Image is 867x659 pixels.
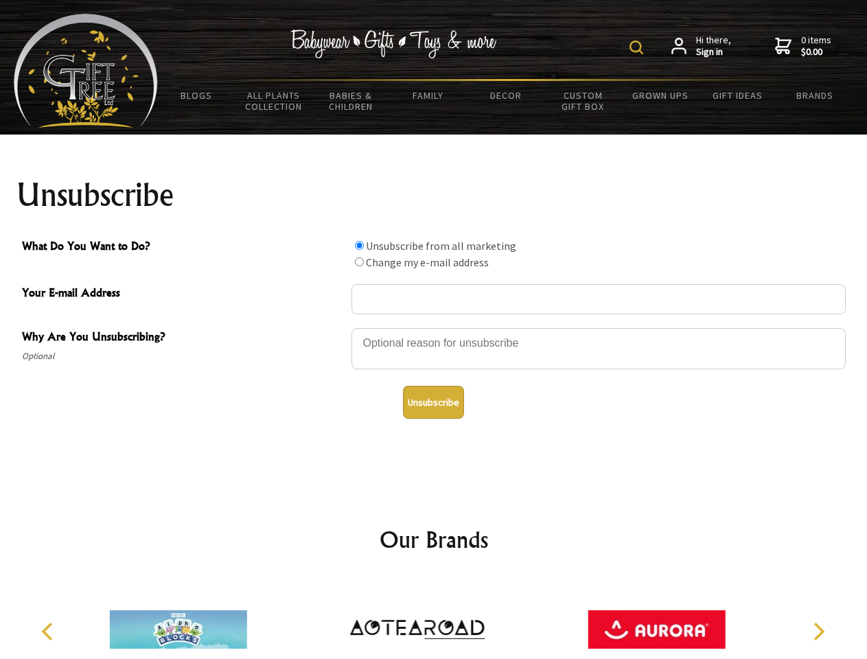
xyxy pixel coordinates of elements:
[699,81,776,110] a: Gift Ideas
[291,30,497,58] img: Babywear - Gifts - Toys & more
[351,328,846,369] textarea: Why Are You Unsubscribing?
[27,523,840,556] h2: Our Brands
[158,81,235,110] a: BLOGS
[16,178,851,211] h1: Unsubscribe
[235,81,313,121] a: All Plants Collection
[366,255,489,269] label: Change my e-mail address
[34,616,65,647] button: Previous
[544,81,622,121] a: Custom Gift Box
[621,81,699,110] a: Grown Ups
[22,328,345,348] span: Why Are You Unsubscribing?
[671,34,731,58] a: Hi there,Sign in
[403,386,464,419] button: Unsubscribe
[390,81,467,110] a: Family
[312,81,390,121] a: Babies & Children
[696,34,731,58] span: Hi there,
[366,239,516,253] label: Unsubscribe from all marketing
[696,46,731,58] strong: Sign in
[351,284,846,314] input: Your E-mail Address
[801,46,831,58] strong: $0.00
[355,241,364,250] input: What Do You Want to Do?
[776,81,854,110] a: Brands
[355,257,364,266] input: What Do You Want to Do?
[629,41,643,54] img: product search
[14,14,158,128] img: Babyware - Gifts - Toys and more...
[22,238,345,257] span: What Do You Want to Do?
[801,34,831,58] span: 0 items
[775,34,831,58] a: 0 items$0.00
[803,616,833,647] button: Next
[467,81,544,110] a: Decor
[22,348,345,365] span: Optional
[22,284,345,304] span: Your E-mail Address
